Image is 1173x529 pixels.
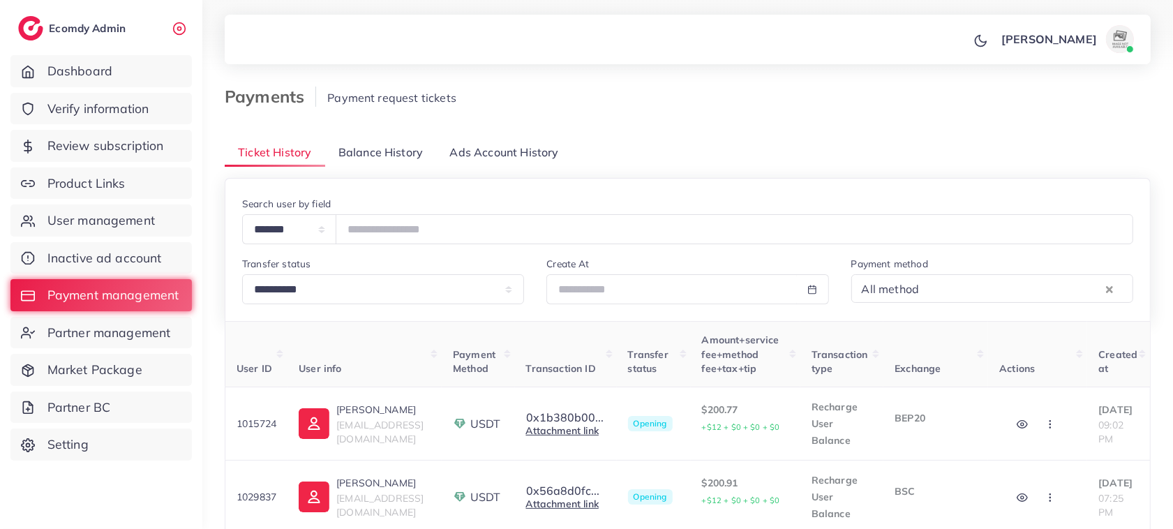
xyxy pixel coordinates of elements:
img: ic-user-info.36bf1079.svg [299,408,329,439]
span: Verify information [47,100,149,118]
span: Transfer status [628,348,668,375]
span: Partner BC [47,398,111,417]
span: Amount+service fee+method fee+tax+tip [702,334,779,375]
h2: Ecomdy Admin [49,22,129,35]
a: Inactive ad account [10,242,192,274]
img: payment [453,417,467,431]
span: Balance History [338,144,423,161]
span: 09:02 PM [1098,419,1123,445]
div: Search for option [851,274,1133,303]
span: Ads Account History [450,144,559,161]
span: Market Package [47,361,142,379]
a: logoEcomdy Admin [18,16,129,40]
span: Exchange [895,362,941,375]
span: Opening [628,489,673,505]
span: Payment request tickets [327,91,456,105]
a: Review subscription [10,130,192,162]
button: 0x1b380b00... [526,411,605,424]
p: [DATE] [1098,475,1139,491]
a: Product Links [10,167,192,200]
a: Dashboard [10,55,192,87]
label: Payment method [851,257,928,271]
label: Search user by field [242,197,331,211]
span: Opening [628,416,673,431]
button: 0x56a8d0fc... [526,484,601,497]
h3: Payments [225,87,316,107]
p: [PERSON_NAME] [336,475,431,491]
a: Market Package [10,354,192,386]
span: Payment management [47,286,179,304]
p: [PERSON_NAME] [1001,31,1097,47]
span: Created at [1098,348,1137,375]
p: $200.77 [702,401,789,435]
a: Partner management [10,317,192,349]
a: Attachment link [526,424,599,437]
a: Partner BC [10,392,192,424]
a: Payment management [10,279,192,311]
span: Review subscription [47,137,164,155]
span: [EMAIL_ADDRESS][DOMAIN_NAME] [336,419,424,445]
span: USDT [470,416,501,432]
small: +$12 + $0 + $0 + $0 [702,422,780,432]
span: User info [299,362,341,375]
input: Search for option [923,278,1103,299]
span: Partner management [47,324,171,342]
label: Transfer status [242,257,311,271]
span: [EMAIL_ADDRESS][DOMAIN_NAME] [336,492,424,519]
span: User management [47,211,155,230]
span: Transaction type [812,348,868,375]
p: $200.91 [702,475,789,509]
span: Transaction ID [526,362,596,375]
p: Recharge User Balance [812,472,873,522]
img: ic-user-info.36bf1079.svg [299,482,329,512]
span: Setting [47,435,89,454]
span: Ticket History [238,144,311,161]
a: Verify information [10,93,192,125]
a: [PERSON_NAME]avatar [994,25,1140,53]
p: [DATE] [1098,401,1139,418]
span: 07:25 PM [1098,492,1123,519]
a: Setting [10,429,192,461]
p: BEP20 [895,410,977,426]
p: BSC [895,483,977,500]
span: All method [859,278,922,299]
a: Attachment link [526,498,599,510]
img: logo [18,16,43,40]
p: 1015724 [237,415,276,432]
img: avatar [1106,25,1134,53]
span: Inactive ad account [47,249,162,267]
small: +$12 + $0 + $0 + $0 [702,496,780,505]
span: Dashboard [47,62,112,80]
span: Actions [999,362,1035,375]
label: Create At [546,257,589,271]
span: Payment Method [453,348,495,375]
span: Product Links [47,174,126,193]
p: [PERSON_NAME] [336,401,431,418]
span: User ID [237,362,272,375]
span: USDT [470,489,501,505]
img: payment [453,490,467,504]
p: 1029837 [237,489,276,505]
a: User management [10,204,192,237]
p: Recharge User Balance [812,398,873,449]
button: Clear Selected [1106,281,1113,297]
